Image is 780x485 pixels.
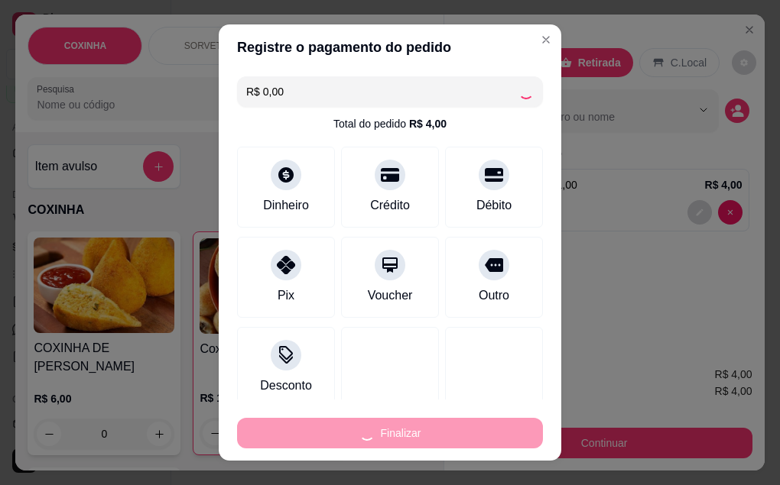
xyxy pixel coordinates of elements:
[246,76,518,107] input: Ex.: hambúrguer de cordeiro
[476,196,512,215] div: Débito
[219,24,561,70] header: Registre o pagamento do pedido
[479,286,509,305] div: Outro
[534,27,558,52] button: Close
[518,84,534,99] div: Loading
[409,116,447,131] div: R$ 4,00
[278,286,294,305] div: Pix
[368,286,413,305] div: Voucher
[263,196,309,215] div: Dinheiro
[333,116,447,131] div: Total do pedido
[260,377,312,395] div: Desconto
[370,196,410,215] div: Crédito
